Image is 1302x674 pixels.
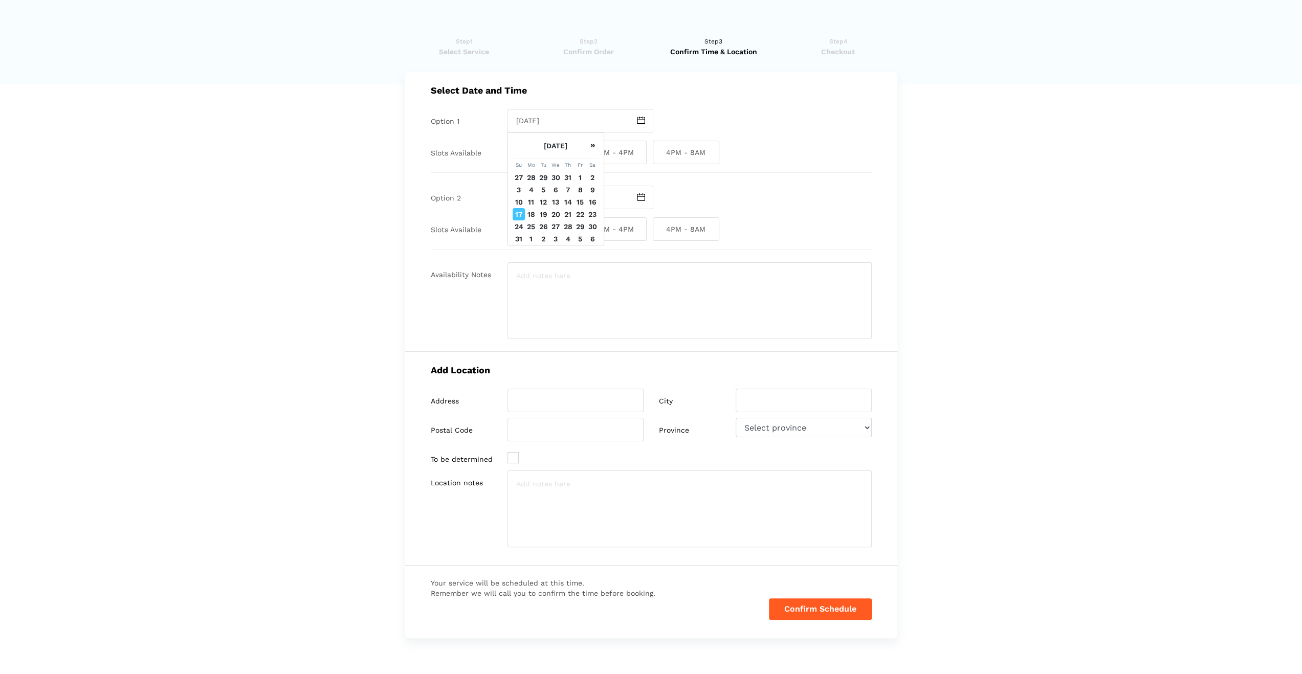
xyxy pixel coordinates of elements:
[431,149,481,158] label: Slots Available
[562,159,574,171] th: Th
[562,208,574,220] td: 21
[659,397,673,406] label: City
[580,217,647,241] span: 12PM - 4PM
[574,233,586,245] td: 5
[431,479,483,487] label: Location notes
[562,171,574,184] td: 31
[431,365,872,375] h5: Add Location
[525,233,537,245] td: 1
[513,184,525,196] td: 3
[431,397,459,406] label: Address
[562,220,574,233] td: 28
[653,141,719,164] span: 4PM - 8AM
[431,271,491,279] label: Availability Notes
[659,426,689,435] label: Province
[431,85,872,96] h5: Select Date and Time
[431,226,481,234] label: Slots Available
[574,171,586,184] td: 1
[431,117,459,126] label: Option 1
[549,171,562,184] td: 30
[537,233,549,245] td: 2
[586,171,599,184] td: 2
[513,196,525,208] td: 10
[525,208,537,220] td: 18
[580,141,647,164] span: 12PM - 4PM
[513,159,525,171] th: Su
[513,208,525,220] td: 17
[562,196,574,208] td: 14
[529,47,648,57] span: Confirm Order
[537,208,549,220] td: 19
[537,184,549,196] td: 5
[513,171,525,184] td: 27
[513,220,525,233] td: 24
[653,217,719,241] span: 4PM - 8AM
[405,47,523,57] span: Select Service
[529,36,648,57] a: Step2
[574,184,586,196] td: 8
[586,159,599,171] th: Sa
[654,47,773,57] span: Confirm Time & Location
[549,196,562,208] td: 13
[549,159,562,171] th: We
[431,426,473,435] label: Postal Code
[525,132,586,159] th: [DATE]
[562,184,574,196] td: 7
[769,598,872,620] button: Confirm Schedule
[537,159,549,171] th: Tu
[525,159,537,171] th: Mo
[574,220,586,233] td: 29
[513,233,525,245] td: 31
[405,36,523,57] a: Step1
[574,208,586,220] td: 22
[549,208,562,220] td: 20
[537,171,549,184] td: 29
[549,184,562,196] td: 6
[779,47,897,57] span: Checkout
[574,196,586,208] td: 15
[525,196,537,208] td: 11
[549,220,562,233] td: 27
[431,578,655,599] span: Your service will be scheduled at this time. Remember we will call you to confirm the time before...
[537,220,549,233] td: 26
[586,208,599,220] td: 23
[574,159,586,171] th: Fr
[779,36,897,57] a: Step4
[537,196,549,208] td: 12
[549,233,562,245] td: 3
[431,194,461,203] label: Option 2
[586,196,599,208] td: 16
[654,36,773,57] a: Step3
[586,220,599,233] td: 30
[586,233,599,245] td: 6
[586,132,599,159] th: »
[586,184,599,196] td: 9
[525,184,537,196] td: 4
[431,455,493,464] label: To be determined
[525,171,537,184] td: 28
[562,233,574,245] td: 4
[525,220,537,233] td: 25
